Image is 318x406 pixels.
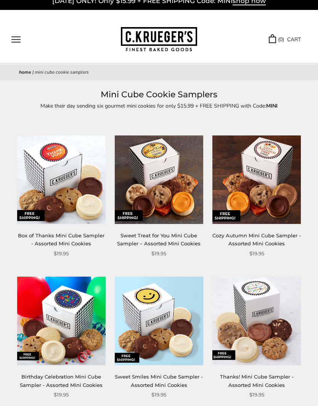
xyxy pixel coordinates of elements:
a: Cozy Autumn Mini Cube Sampler - Assorted Mini Cookies [212,233,301,247]
a: Sweet Smiles Mini Cube Sampler - Assorted Mini Cookies [115,374,203,388]
span: $19.95 [249,250,264,258]
button: Open navigation [11,37,21,43]
strong: MINI [266,103,278,110]
span: $19.95 [151,250,166,258]
img: Cozy Autumn Mini Cube Sampler - Assorted Mini Cookies [212,136,301,224]
a: Birthday Celebration Mini Cube Sampler - Assorted Mini Cookies [20,374,103,388]
span: $19.95 [151,391,166,399]
span: | [32,69,34,76]
img: Sweet Smiles Mini Cube Sampler - Assorted Mini Cookies [115,277,203,366]
img: Sweet Treat for You Mini Cube Sampler – Assorted Mini Cookies [115,136,203,224]
span: $19.95 [249,391,264,399]
a: Sweet Treat for You Mini Cube Sampler – Assorted Mini Cookies [117,233,201,247]
span: $19.95 [54,250,69,258]
a: (0) CART [269,35,301,44]
img: Thanks! Mini Cube Sampler - Assorted Mini Cookies [212,277,301,366]
iframe: Sign Up via Text for Offers [6,377,79,400]
h1: Mini Cube Cookie Samplers [19,88,299,102]
nav: breadcrumbs [19,69,299,77]
a: Thanks! Mini Cube Sampler - Assorted Mini Cookies [220,374,294,388]
img: Birthday Celebration Mini Cube Sampler - Assorted Mini Cookies [17,277,106,366]
a: Box of Thanks Mini Cube Sampler - Assorted Mini Cookies [18,233,104,247]
img: Box of Thanks Mini Cube Sampler - Assorted Mini Cookies [17,136,106,224]
span: Mini Cube Cookie Samplers [35,69,89,76]
p: Make their day sending six gourmet mini cookies for only $15.99 + FREE SHIPPING with Code: [19,102,299,111]
img: C.KRUEGER'S [121,27,197,52]
a: Home [19,69,31,76]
